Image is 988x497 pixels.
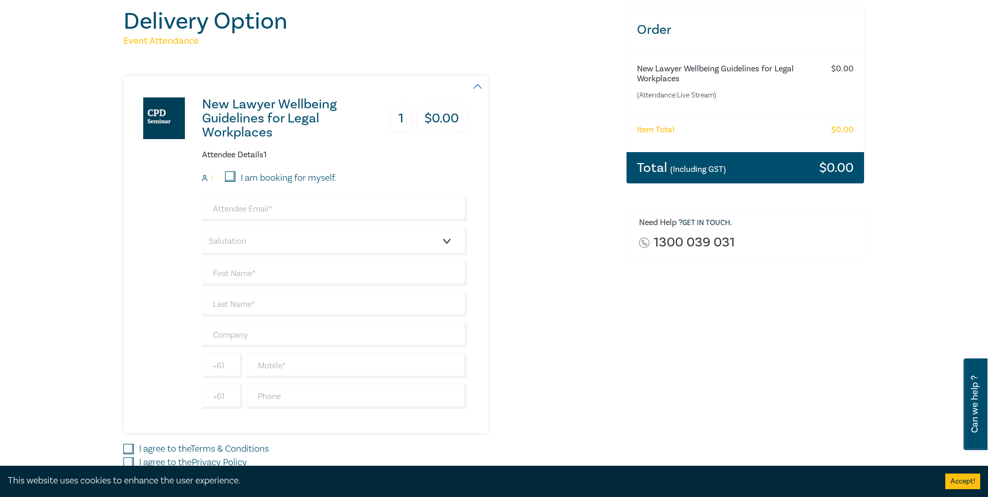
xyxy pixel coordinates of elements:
input: Mobile* [247,353,467,378]
input: Company [202,322,467,347]
input: +61 [202,384,243,409]
h3: 1 [390,104,412,133]
input: Attendee Email* [202,196,467,221]
h6: Item Total [637,125,674,135]
small: 1 [211,175,213,182]
h6: Need Help ? . [639,218,857,228]
input: +61 [202,353,243,378]
h3: Order [627,8,865,52]
a: 1300 039 031 [654,235,735,250]
input: First Name* [202,261,467,286]
a: Privacy Policy [192,456,247,468]
h3: Total [637,161,726,175]
h3: New Lawyer Wellbeing Guidelines for Legal Workplaces [202,97,373,140]
h6: $ 0.00 [831,125,854,135]
img: New Lawyer Wellbeing Guidelines for Legal Workplaces [143,97,185,139]
a: Get in touch [682,218,730,228]
h3: $ 0.00 [416,104,467,133]
h6: Attendee Details 1 [202,150,467,160]
input: Last Name* [202,292,467,317]
input: Phone [247,384,467,409]
button: Accept cookies [945,474,980,489]
label: I agree to the [139,456,247,469]
label: I am booking for myself. [241,171,336,185]
h1: Delivery Option [123,8,614,35]
h6: New Lawyer Wellbeing Guidelines for Legal Workplaces [637,64,812,84]
small: (Attendance: Live Stream ) [637,90,812,101]
h3: $ 0.00 [819,161,854,175]
span: Can we help ? [970,365,980,444]
small: (Including GST) [670,164,726,175]
div: This website uses cookies to enhance the user experience. [8,474,930,488]
label: I agree to the [139,442,269,456]
a: Terms & Conditions [191,443,269,455]
h5: Event Attendance [123,35,614,47]
h6: $ 0.00 [831,64,854,74]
